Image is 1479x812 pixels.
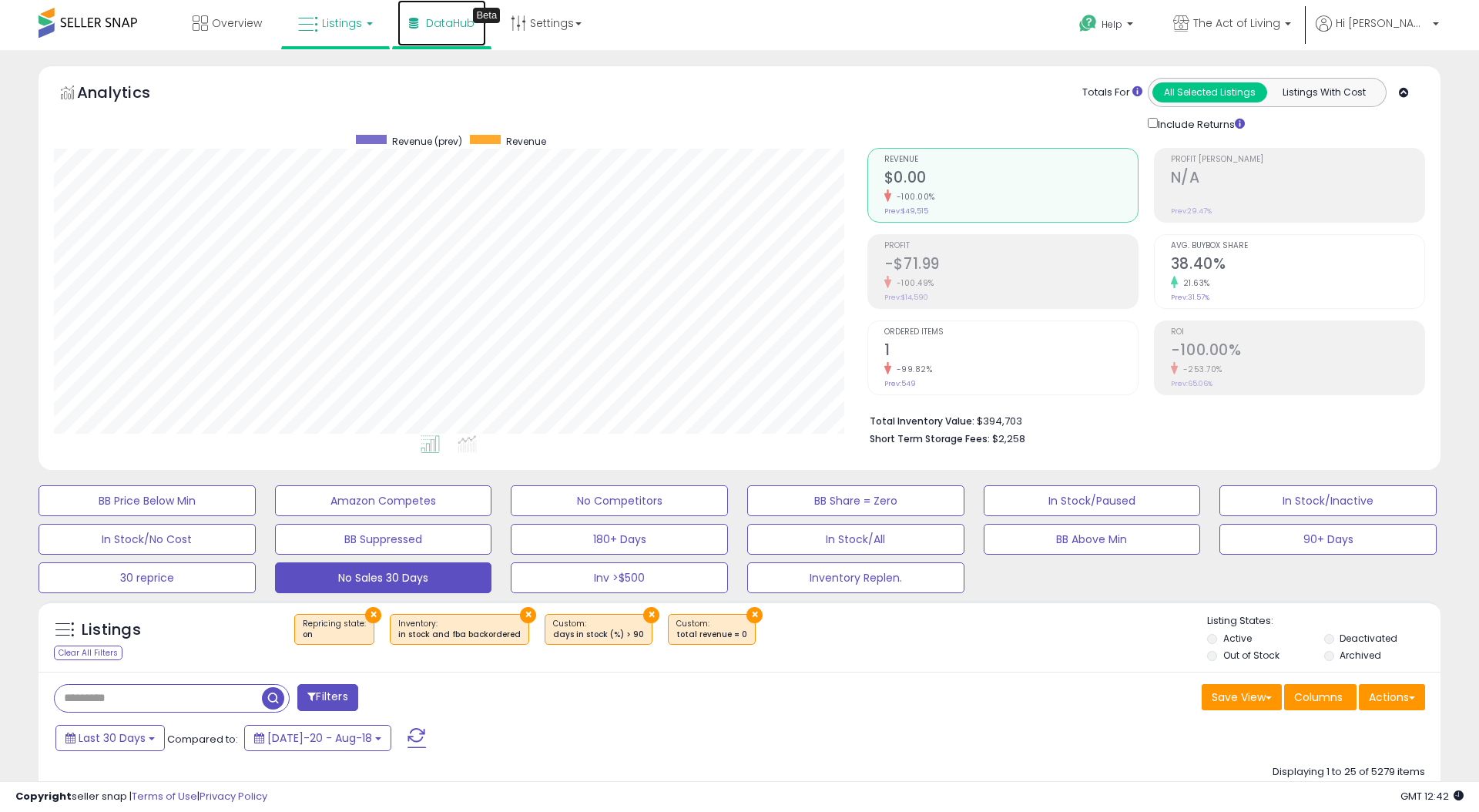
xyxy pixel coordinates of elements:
[884,206,928,216] small: Prev: $49,515
[984,524,1201,555] button: BB Above Min
[1171,293,1209,302] small: Prev: 31.57%
[553,618,644,641] span: Custom:
[1171,379,1212,388] small: Prev: 65.06%
[39,562,256,593] button: 30 reprice
[884,169,1138,190] h2: $0.00
[275,562,492,593] button: No Sales 30 Days
[891,364,933,375] small: -99.82%
[1171,341,1424,362] h2: -100.00%
[1266,82,1381,102] button: Listings With Cost
[884,255,1138,276] h2: -$71.99
[15,790,267,804] div: seller snap | |
[1171,169,1424,190] h2: N/A
[1336,15,1428,31] span: Hi [PERSON_NAME]
[506,135,546,148] span: Revenue
[676,618,747,641] span: Custom:
[747,524,964,555] button: In Stock/All
[1359,684,1425,710] button: Actions
[747,562,964,593] button: Inventory Replen.
[426,15,475,31] span: DataHub
[267,730,372,746] span: [DATE]-20 - Aug-18
[392,135,462,148] span: Revenue (prev)
[511,524,728,555] button: 180+ Days
[891,191,935,203] small: -100.00%
[473,8,500,23] div: Tooltip anchor
[1340,632,1397,645] label: Deactivated
[77,82,180,107] h5: Analytics
[1171,156,1424,164] span: Profit [PERSON_NAME]
[55,725,165,751] button: Last 30 Days
[322,15,362,31] span: Listings
[398,618,521,641] span: Inventory :
[553,629,644,640] div: days in stock (%) > 90
[303,618,366,641] span: Repricing state :
[884,293,928,302] small: Prev: $14,590
[365,607,381,623] button: ×
[1219,524,1437,555] button: 90+ Days
[520,607,536,623] button: ×
[1171,242,1424,250] span: Avg. Buybox Share
[244,725,391,751] button: [DATE]-20 - Aug-18
[1223,632,1252,645] label: Active
[1171,206,1212,216] small: Prev: 29.47%
[1102,18,1122,31] span: Help
[870,411,1414,429] li: $394,703
[511,485,728,516] button: No Competitors
[870,432,990,445] b: Short Term Storage Fees:
[275,524,492,555] button: BB Suppressed
[1171,328,1424,337] span: ROI
[200,789,267,804] a: Privacy Policy
[884,242,1138,250] span: Profit
[79,730,146,746] span: Last 30 Days
[992,431,1025,446] span: $2,258
[884,156,1138,164] span: Revenue
[1136,115,1263,133] div: Include Returns
[82,619,141,641] h5: Listings
[275,485,492,516] button: Amazon Competes
[870,414,974,428] b: Total Inventory Value:
[303,629,366,640] div: on
[1178,277,1210,289] small: 21.63%
[1340,649,1381,662] label: Archived
[1316,15,1439,50] a: Hi [PERSON_NAME]
[132,789,197,804] a: Terms of Use
[1219,485,1437,516] button: In Stock/Inactive
[884,328,1138,337] span: Ordered Items
[676,629,747,640] div: total revenue = 0
[746,607,763,623] button: ×
[884,341,1138,362] h2: 1
[1284,684,1357,710] button: Columns
[398,629,521,640] div: in stock and fba backordered
[511,562,728,593] button: Inv >$500
[1178,364,1222,375] small: -253.70%
[1202,684,1282,710] button: Save View
[1082,86,1142,100] div: Totals For
[1193,15,1280,31] span: The Act of Living
[1067,2,1149,50] a: Help
[1273,765,1425,780] div: Displaying 1 to 25 of 5279 items
[1294,690,1343,705] span: Columns
[15,789,72,804] strong: Copyright
[891,277,934,289] small: -100.49%
[39,485,256,516] button: BB Price Below Min
[884,379,916,388] small: Prev: 549
[1400,789,1464,804] span: 2025-09-18 12:42 GMT
[1207,614,1440,629] p: Listing States:
[167,732,238,747] span: Compared to:
[297,684,357,711] button: Filters
[643,607,659,623] button: ×
[1078,14,1098,33] i: Get Help
[1223,649,1279,662] label: Out of Stock
[54,646,122,660] div: Clear All Filters
[747,485,964,516] button: BB Share = Zero
[984,485,1201,516] button: In Stock/Paused
[212,15,262,31] span: Overview
[1152,82,1267,102] button: All Selected Listings
[1171,255,1424,276] h2: 38.40%
[39,524,256,555] button: In Stock/No Cost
